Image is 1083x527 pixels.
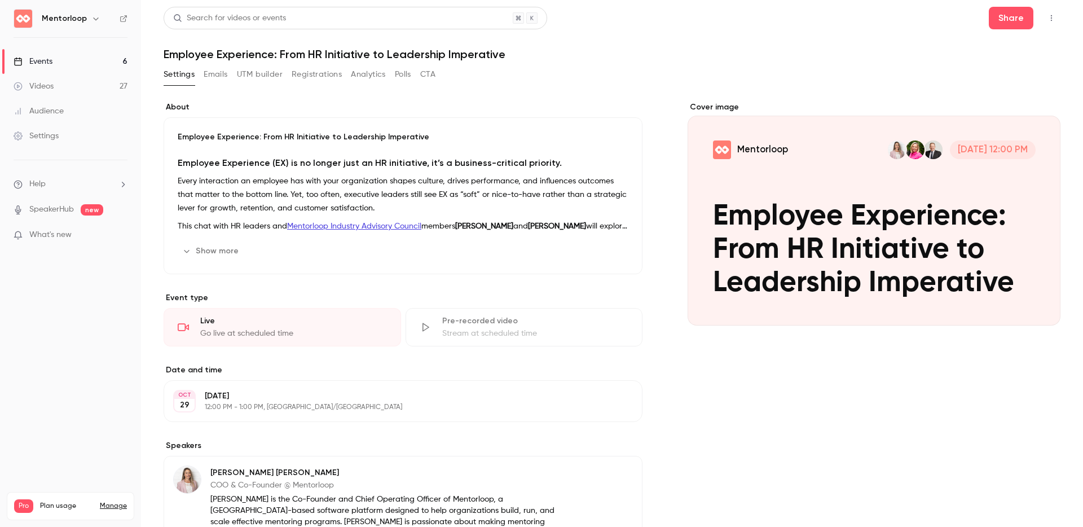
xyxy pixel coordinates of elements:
div: Videos [14,81,54,92]
button: Show more [178,242,245,260]
h2: Employee Experience (EX) is no longer just an HR initiative, it’s a business-critical priority. [178,156,628,170]
a: Mentorloop Industry Advisory Council [287,222,421,230]
div: Events [14,56,52,67]
strong: [PERSON_NAME] [455,222,513,230]
button: UTM builder [237,65,283,84]
p: This chat with HR leaders and members and will explore the EX touchpoints that matter most, link ... [178,219,628,233]
iframe: Noticeable Trigger [114,230,127,240]
button: Settings [164,65,195,84]
p: COO & Co-Founder @ Mentorloop [210,480,569,491]
div: Go live at scheduled time [200,328,387,339]
li: help-dropdown-opener [14,178,127,190]
p: Event type [164,292,642,304]
img: Heidi Holmes [174,466,201,493]
p: [PERSON_NAME] [PERSON_NAME] [210,467,569,478]
p: 12:00 PM - 1:00 PM, [GEOGRAPHIC_DATA]/[GEOGRAPHIC_DATA] [205,403,583,412]
section: Cover image [688,102,1060,326]
button: Polls [395,65,411,84]
div: Pre-recorded videoStream at scheduled time [406,308,643,346]
div: Settings [14,130,59,142]
button: Registrations [292,65,342,84]
label: Speakers [164,440,642,451]
p: Employee Experience: From HR Initiative to Leadership Imperative [178,131,628,143]
img: Mentorloop [14,10,32,28]
div: Audience [14,106,64,117]
p: Every interaction an employee has with your organization shapes culture, drives performance, and ... [178,174,628,215]
h1: Employee Experience: From HR Initiative to Leadership Imperative [164,47,1060,61]
button: CTA [420,65,435,84]
span: What's new [29,229,72,241]
a: SpeakerHub [29,204,74,216]
div: Stream at scheduled time [442,328,629,339]
div: OCT [174,391,195,399]
p: 29 [180,399,190,411]
h6: Mentorloop [42,13,87,24]
label: About [164,102,642,113]
button: Share [989,7,1033,29]
span: new [81,204,103,216]
div: Search for videos or events [173,12,286,24]
div: Pre-recorded video [442,315,629,327]
a: Manage [100,502,127,511]
div: LiveGo live at scheduled time [164,308,401,346]
button: Emails [204,65,227,84]
span: Pro [14,499,33,513]
span: Plan usage [40,502,93,511]
span: Help [29,178,46,190]
p: [DATE] [205,390,583,402]
strong: [PERSON_NAME] [528,222,586,230]
label: Cover image [688,102,1060,113]
button: Analytics [351,65,386,84]
label: Date and time [164,364,642,376]
div: Live [200,315,387,327]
